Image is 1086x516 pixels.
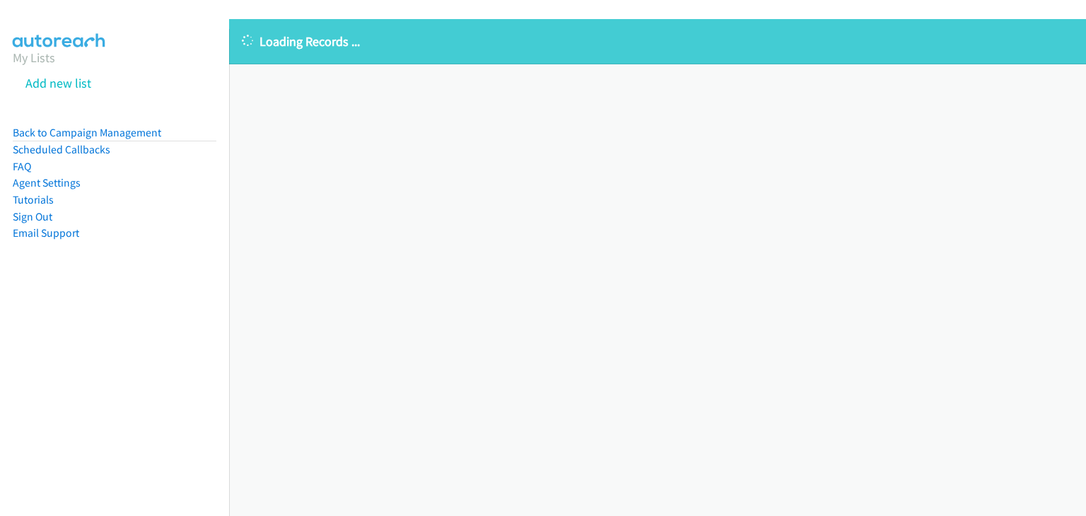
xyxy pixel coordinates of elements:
[25,75,91,91] a: Add new list
[13,176,81,189] a: Agent Settings
[13,226,79,240] a: Email Support
[13,210,52,223] a: Sign Out
[242,32,1073,51] p: Loading Records ...
[13,49,55,66] a: My Lists
[13,143,110,156] a: Scheduled Callbacks
[13,160,31,173] a: FAQ
[13,126,161,139] a: Back to Campaign Management
[13,193,54,206] a: Tutorials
